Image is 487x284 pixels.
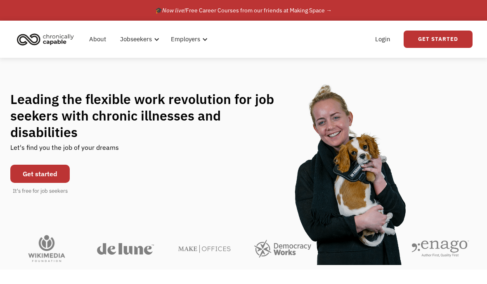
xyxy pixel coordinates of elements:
a: Get started [10,165,70,183]
div: Jobseekers [115,26,162,52]
div: Jobseekers [120,34,152,44]
div: 🎓 Free Career Courses from our friends at Making Space → [155,5,332,15]
em: Now live! [162,7,186,14]
h1: Leading the flexible work revolution for job seekers with chronic illnesses and disabilities [10,91,290,140]
a: Get Started [404,31,473,48]
div: Let's find you the job of your dreams [10,140,119,161]
div: It's free for job seekers [13,187,68,195]
img: Chronically Capable logo [14,30,76,48]
div: Employers [166,26,210,52]
a: home [14,30,80,48]
a: About [84,26,111,52]
div: Employers [171,34,200,44]
a: Login [370,26,395,52]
